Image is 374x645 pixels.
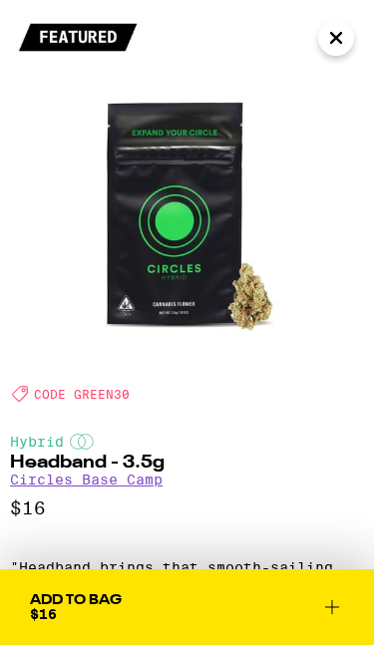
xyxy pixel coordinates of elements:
h2: Headband - 3.5g [10,454,364,472]
span: CODE GREEN30 [34,388,130,401]
button: Close [318,20,354,56]
img: hybridColor.svg [70,434,94,450]
div: Add To Bag [30,593,122,607]
span: $16 [30,606,57,622]
p: $16 [10,497,364,519]
div: Hybrid [10,434,364,450]
a: Circles Base Camp [10,472,163,487]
